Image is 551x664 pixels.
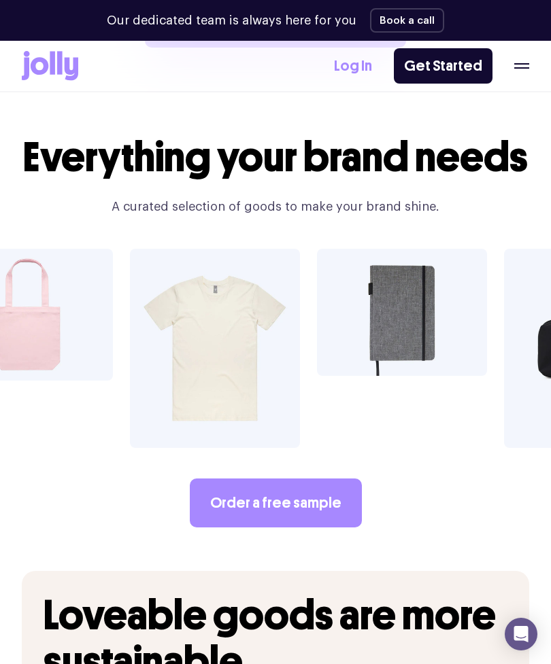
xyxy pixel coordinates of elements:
a: Order a free sample [190,478,362,527]
div: Open Intercom Messenger [505,618,537,650]
p: Our dedicated team is always here for you [107,12,356,30]
a: Log In [334,55,372,77]
h2: Everything your brand needs [22,135,529,181]
p: A curated selection of goods to make your brand shine. [22,197,529,216]
a: Get Started [394,48,492,84]
button: Book a call [370,8,444,33]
